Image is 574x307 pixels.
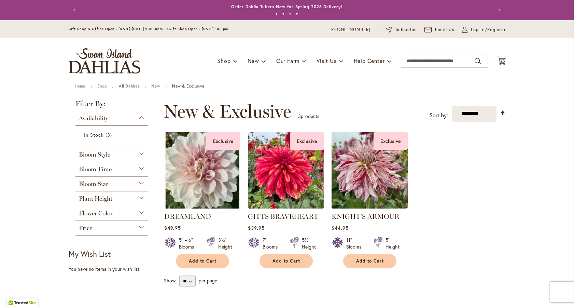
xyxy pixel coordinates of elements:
img: DREAMLAND [164,132,240,209]
a: Order Dahlia Tubers Now for Spring 2026 Delivery! [231,4,342,9]
span: Bloom Size [79,180,108,188]
span: New & Exclusive [164,101,291,122]
a: In Stock 3 [84,131,142,138]
span: Bloom Style [79,151,110,158]
span: $44.95 [332,225,349,231]
div: 5" – 6" Blooms [179,237,198,250]
button: 4 of 4 [296,13,298,15]
span: Availability [79,115,108,122]
button: Add to Cart [343,254,396,268]
p: products [298,111,319,122]
div: 7" Blooms [263,237,282,250]
button: Previous [69,3,82,17]
span: Price [79,224,92,232]
img: KNIGHTS ARMOUR [332,132,408,209]
div: 5' Height [386,237,400,250]
label: Sort by: [430,109,448,122]
a: New [151,83,160,89]
div: 5½' Height [302,237,316,250]
span: $49.95 [164,225,181,231]
span: Plant Height [79,195,112,202]
div: Exclusive [290,132,324,150]
a: GITTS BRAVEHEART [248,212,318,221]
span: Help Center [354,57,385,64]
span: Subscribe [396,26,417,33]
span: Add to Cart [189,258,217,264]
span: Log In/Register [471,26,506,33]
a: store logo [69,48,140,74]
a: DREAMLAND Exclusive [164,203,240,210]
strong: My Wish List [69,249,111,259]
span: Add to Cart [356,258,384,264]
span: Gift Shop Open - [DATE] 10-3pm [169,27,228,31]
a: Shop [97,83,107,89]
span: Email Us [435,26,454,33]
a: [PHONE_NUMBER] [330,26,371,33]
span: Show [164,277,176,284]
a: Subscribe [386,26,417,33]
a: GITTS BRAVEHEART Exclusive [248,203,324,210]
span: 3 [106,131,114,138]
span: Flower Color [79,210,113,217]
a: Log In/Register [462,26,506,33]
a: All Dahlias [119,83,140,89]
strong: New & Exclusive [172,83,205,89]
span: 3 [298,113,301,119]
div: Exclusive [206,132,240,150]
a: KNIGHTS ARMOUR Exclusive [332,203,408,210]
a: DREAMLAND [164,212,211,221]
strong: Filter By: [69,100,155,111]
button: Add to Cart [176,254,229,268]
button: 2 of 4 [282,13,284,15]
span: New [248,57,259,64]
div: 11" Blooms [346,237,365,250]
a: Email Us [424,26,454,33]
a: KNIGHT'S ARMOUR [332,212,400,221]
iframe: Launch Accessibility Center [5,283,24,302]
span: In Stock [84,132,104,138]
span: Shop [217,57,230,64]
button: 1 of 4 [275,13,278,15]
img: GITTS BRAVEHEART [248,132,324,209]
span: $39.95 [248,225,265,231]
div: You have no items in your wish list. [69,266,160,272]
div: Exclusive [374,132,408,150]
button: Next [492,3,506,17]
span: Bloom Time [79,165,112,173]
a: Home [75,83,85,89]
span: Gift Shop & Office Open - [DATE]-[DATE] 9-4:30pm / [69,27,169,31]
span: per page [199,277,217,284]
span: Visit Us [317,57,336,64]
div: 3½' Height [218,237,232,250]
button: Add to Cart [260,254,313,268]
span: Add to Cart [272,258,300,264]
span: Our Farm [276,57,299,64]
button: 3 of 4 [289,13,291,15]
